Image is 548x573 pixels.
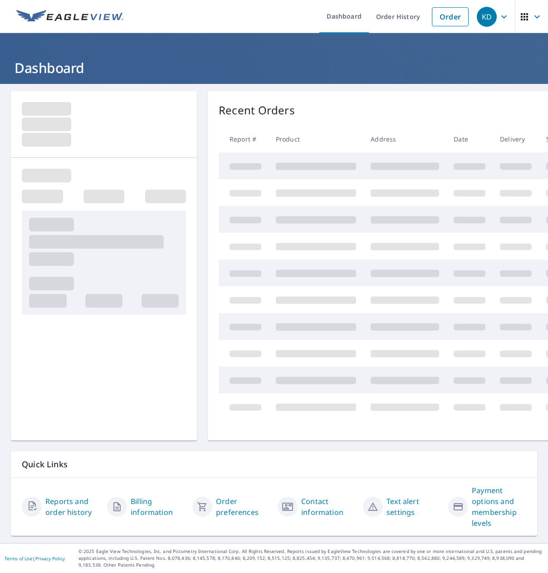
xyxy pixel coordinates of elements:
[387,496,441,518] a: Text alert settings
[78,548,543,568] p: © 2025 Eagle View Technologies, Inc. and Pictometry International Corp. All Rights Reserved. Repo...
[35,555,65,562] a: Privacy Policy
[301,496,356,518] a: Contact information
[477,7,497,27] div: KD
[219,126,269,152] th: Report #
[472,485,526,529] a: Payment options and membership levels
[219,102,295,118] p: Recent Orders
[269,126,363,152] th: Product
[5,555,33,562] a: Terms of Use
[493,126,539,152] th: Delivery
[16,10,123,24] img: EV Logo
[11,59,537,77] h1: Dashboard
[432,7,469,26] a: Order
[216,496,270,518] a: Order preferences
[446,126,493,152] th: Date
[22,459,526,470] p: Quick Links
[131,496,185,518] a: Billing information
[45,496,100,518] a: Reports and order history
[363,126,446,152] th: Address
[5,556,65,561] p: |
